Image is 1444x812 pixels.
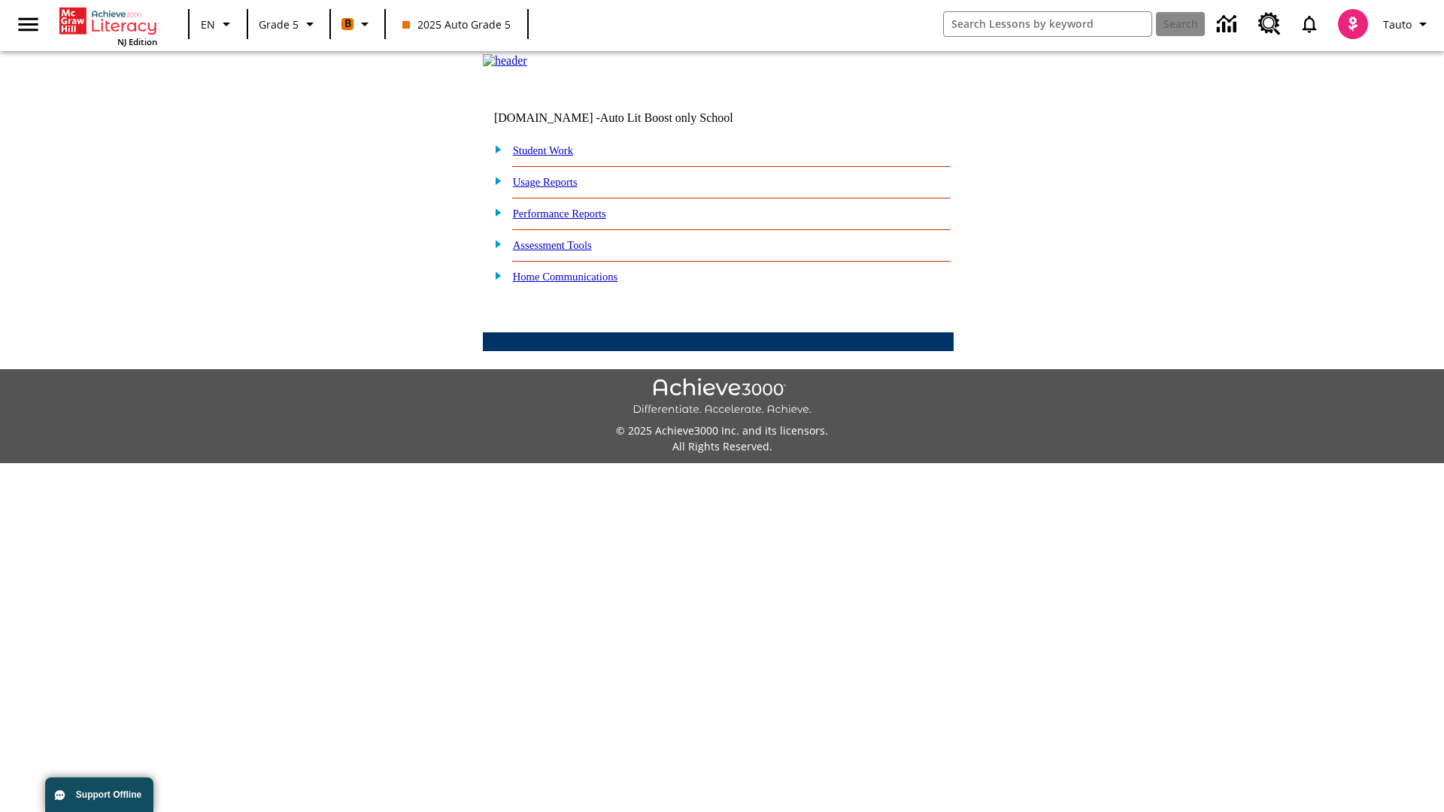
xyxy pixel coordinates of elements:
button: Open side menu [6,2,50,47]
button: Boost Class color is orange. Change class color [335,11,380,38]
span: 2025 Auto Grade 5 [402,17,511,32]
a: Assessment Tools [513,239,592,251]
td: [DOMAIN_NAME] - [494,111,771,125]
img: plus.gif [487,142,502,156]
nobr: Auto Lit Boost only School [600,111,733,124]
a: Resource Center, Will open in new tab [1249,4,1290,44]
img: header [483,54,527,68]
span: NJ Edition [117,36,157,47]
button: Support Offline [45,777,153,812]
div: Home [59,5,157,47]
button: Language: EN, Select a language [194,11,242,38]
img: plus.gif [487,174,502,187]
img: plus.gif [487,237,502,250]
button: Profile/Settings [1377,11,1438,38]
input: search field [944,12,1151,36]
span: Grade 5 [259,17,299,32]
button: Select a new avatar [1329,5,1377,44]
img: avatar image [1338,9,1368,39]
a: Student Work [513,144,573,156]
a: Performance Reports [513,208,606,220]
img: plus.gif [487,205,502,219]
span: Support Offline [76,789,141,800]
span: Tauto [1383,17,1412,32]
a: Data Center [1208,4,1249,45]
a: Usage Reports [513,176,578,188]
img: plus.gif [487,268,502,282]
a: Home Communications [513,271,618,283]
a: Notifications [1290,5,1329,44]
img: Achieve3000 Differentiate Accelerate Achieve [633,378,811,417]
span: B [344,14,351,33]
button: Grade: Grade 5, Select a grade [253,11,325,38]
span: EN [201,17,215,32]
